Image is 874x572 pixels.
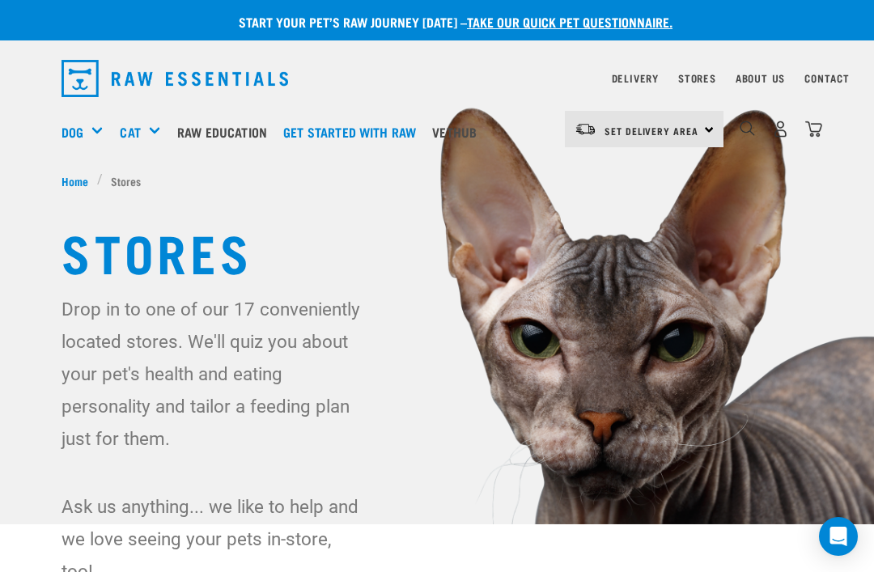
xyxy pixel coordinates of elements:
a: Cat [120,122,140,142]
nav: breadcrumbs [62,172,812,189]
img: home-icon-1@2x.png [740,121,755,136]
a: Contact [804,75,850,81]
span: Home [62,172,88,189]
img: van-moving.png [575,122,596,137]
a: take our quick pet questionnaire. [467,18,672,25]
img: Raw Essentials Logo [62,60,288,97]
a: Stores [678,75,716,81]
a: Dog [62,122,83,142]
a: Get started with Raw [279,100,428,164]
p: Drop in to one of our 17 conveniently located stores. We'll quiz you about your pet's health and ... [62,293,362,455]
span: Set Delivery Area [605,128,698,133]
a: Home [62,172,97,189]
div: Open Intercom Messenger [819,517,858,556]
a: About Us [736,75,785,81]
a: Delivery [612,75,659,81]
h1: Stores [62,222,812,280]
img: user.png [772,121,789,138]
a: Vethub [428,100,489,164]
a: Raw Education [173,100,279,164]
nav: dropdown navigation [49,53,825,104]
img: home-icon@2x.png [805,121,822,138]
